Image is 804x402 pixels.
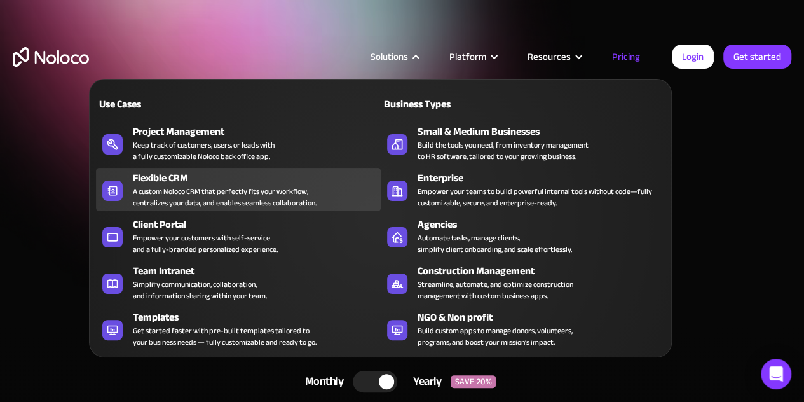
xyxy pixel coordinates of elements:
[418,170,671,186] div: Enterprise
[418,139,589,162] div: Build the tools you need, from inventory management to HR software, tailored to your growing busi...
[96,97,233,112] div: Use Cases
[13,108,791,184] h1: Flexible Pricing Designed for Business
[133,325,317,348] div: Get started faster with pre-built templates tailored to your business needs — fully customizable ...
[418,325,573,348] div: Build custom apps to manage donors, volunteers, programs, and boost your mission’s impact.
[371,48,408,65] div: Solutions
[512,48,596,65] div: Resources
[133,279,267,301] div: Simplify communication, collaboration, and information sharing within your team.
[133,217,386,232] div: Client Portal
[381,121,665,165] a: Small & Medium BusinessesBuild the tools you need, from inventory managementto HR software, tailo...
[418,310,671,325] div: NGO & Non profit
[133,186,317,209] div: A custom Noloco CRM that perfectly fits your workflow, centralizes your data, and enables seamles...
[133,139,275,162] div: Keep track of customers, users, or leads with a fully customizable Noloco back office app.
[672,45,714,69] a: Login
[96,89,380,118] a: Use Cases
[381,168,665,211] a: EnterpriseEmpower your teams to build powerful internal tools without code—fully customizable, se...
[289,372,353,391] div: Monthly
[451,375,496,388] div: SAVE 20%
[133,232,278,255] div: Empower your customers with self-service and a fully-branded personalized experience.
[397,372,451,391] div: Yearly
[418,279,573,301] div: Streamline, automate, and optimize construction management with custom business apps.
[723,45,791,69] a: Get started
[13,333,791,365] div: CHOOSE YOUR PLAN
[13,47,89,67] a: home
[418,263,671,279] div: Construction Management
[89,61,672,357] nav: Solutions
[528,48,571,65] div: Resources
[418,186,658,209] div: Empower your teams to build powerful internal tools without code—fully customizable, secure, and ...
[596,48,656,65] a: Pricing
[96,121,380,165] a: Project ManagementKeep track of customers, users, or leads witha fully customizable Noloco back o...
[418,232,572,255] div: Automate tasks, manage clients, simplify client onboarding, and scale effortlessly.
[381,261,665,304] a: Construction ManagementStreamline, automate, and optimize constructionmanagement with custom busi...
[133,124,386,139] div: Project Management
[381,89,665,118] a: Business Types
[133,263,386,279] div: Team Intranet
[133,170,386,186] div: Flexible CRM
[13,197,791,216] h2: Start for free. Upgrade to support your business at any stage.
[381,97,518,112] div: Business Types
[96,168,380,211] a: Flexible CRMA custom Noloco CRM that perfectly fits your workflow,centralizes your data, and enab...
[433,48,512,65] div: Platform
[96,307,380,350] a: TemplatesGet started faster with pre-built templates tailored toyour business needs — fully custo...
[381,307,665,350] a: NGO & Non profitBuild custom apps to manage donors, volunteers,programs, and boost your mission’s...
[381,214,665,258] a: AgenciesAutomate tasks, manage clients,simplify client onboarding, and scale effortlessly.
[96,214,380,258] a: Client PortalEmpower your customers with self-serviceand a fully-branded personalized experience.
[418,217,671,232] div: Agencies
[761,359,791,389] div: Open Intercom Messenger
[96,261,380,304] a: Team IntranetSimplify communication, collaboration,and information sharing within your team.
[355,48,433,65] div: Solutions
[133,310,386,325] div: Templates
[418,124,671,139] div: Small & Medium Businesses
[449,48,486,65] div: Platform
